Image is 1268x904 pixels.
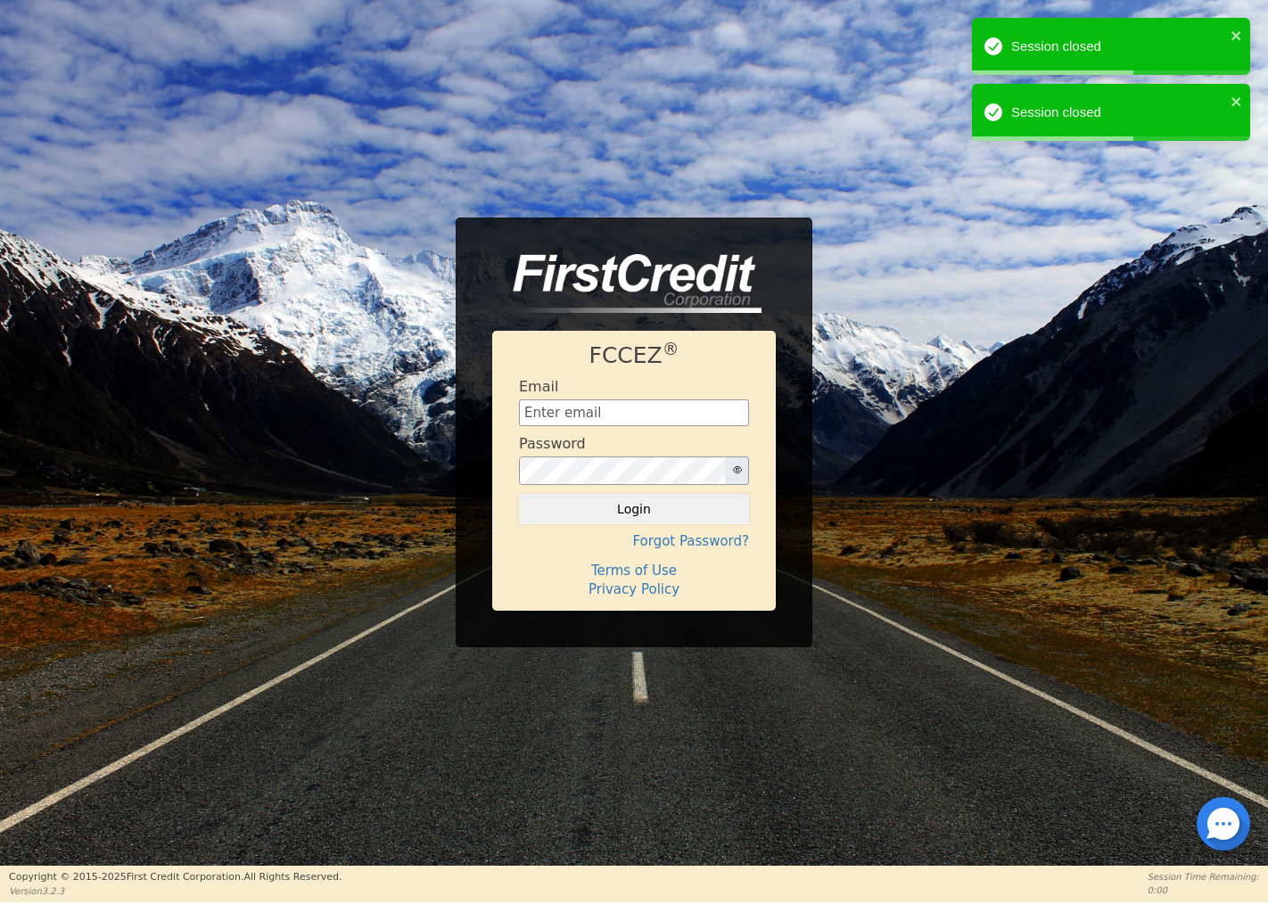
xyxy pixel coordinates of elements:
[1011,37,1225,57] div: Session closed
[492,254,762,313] img: logo-CMu_cnol.png
[519,399,749,426] input: Enter email
[519,456,726,485] input: password
[1148,883,1259,897] p: 0:00
[519,378,558,395] h4: Email
[9,884,342,898] p: Version 3.2.3
[519,494,749,524] button: Login
[519,563,749,579] h4: Terms of Use
[1231,25,1243,45] button: close
[1148,870,1259,883] p: Session Time Remaining:
[1011,103,1225,123] div: Session closed
[243,871,342,883] span: All Rights Reserved.
[519,533,749,549] h4: Forgot Password?
[519,342,749,369] h1: FCCEZ
[519,435,586,452] h4: Password
[519,581,749,597] h4: Privacy Policy
[663,340,679,358] sup: ®
[1231,91,1243,111] button: close
[9,870,342,885] p: Copyright © 2015- 2025 First Credit Corporation.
